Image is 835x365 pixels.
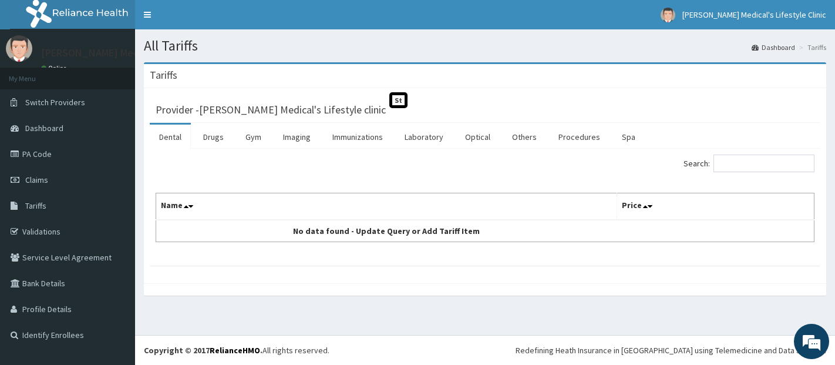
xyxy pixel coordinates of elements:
h3: Tariffs [150,70,177,81]
a: Dashboard [752,42,795,52]
h1: All Tariffs [144,38,826,53]
span: St [389,92,408,108]
span: [PERSON_NAME] Medical's Lifestyle Clinic [682,9,826,20]
a: Others [503,125,546,149]
span: Dashboard [25,123,63,133]
a: Gym [236,125,271,149]
label: Search: [684,155,814,172]
span: Tariffs [25,200,46,211]
h3: Provider - [PERSON_NAME] Medical's Lifestyle clinic [156,105,386,115]
a: Immunizations [323,125,392,149]
span: Claims [25,175,48,185]
input: Search: [713,155,814,172]
a: RelianceHMO [210,345,260,356]
strong: Copyright © 2017 . [144,345,262,356]
a: Imaging [274,125,320,149]
th: Name [156,193,617,220]
li: Tariffs [796,42,826,52]
a: Drugs [194,125,233,149]
a: Online [41,64,69,72]
div: Redefining Heath Insurance in [GEOGRAPHIC_DATA] using Telemedicine and Data Science! [516,344,826,356]
a: Spa [612,125,645,149]
a: Procedures [549,125,610,149]
th: Price [617,193,814,220]
a: Optical [456,125,500,149]
img: User Image [661,8,675,22]
span: Switch Providers [25,97,85,108]
img: User Image [6,35,32,62]
td: No data found - Update Query or Add Tariff Item [156,220,617,242]
footer: All rights reserved. [135,335,835,365]
p: [PERSON_NAME] Medical's Lifestyle Clinic [41,48,233,58]
a: Dental [150,125,191,149]
a: Laboratory [395,125,453,149]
